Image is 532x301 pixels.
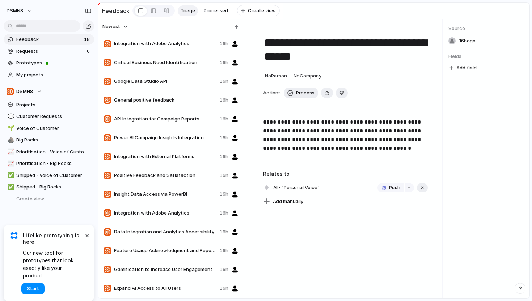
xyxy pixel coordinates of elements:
div: 🪨 [8,136,13,144]
span: Integration with Adobe Analytics [114,40,217,47]
span: Lifelike prototyping is here [23,232,83,245]
button: 📈 [7,148,14,156]
span: 16h [220,40,228,47]
button: Start [21,283,45,294]
button: DSMN8 [3,5,36,17]
button: Create view [237,5,280,17]
div: 📈 [8,160,13,168]
button: DSMN8 [4,86,94,97]
span: Source [448,25,524,32]
span: DSMN8 [16,88,33,95]
span: Prioritisation - Voice of Customer [16,148,92,156]
button: Delete [336,88,348,98]
span: 16h [220,228,228,236]
span: Requests [16,48,85,55]
a: 💬Customer Requests [4,111,94,122]
span: 16h [220,134,228,141]
button: 🌱 [7,125,14,132]
span: Start [27,285,39,292]
div: ✅ [8,183,13,191]
span: Prioritisation - Big Rocks [16,160,92,167]
button: 📈 [7,160,14,167]
span: 16h [220,209,228,217]
span: General positive feedback [114,97,217,104]
a: My projects [4,69,94,80]
button: Dismiss [83,231,91,239]
button: NoPerson [263,70,289,82]
span: AI - 'Personal Voice' [271,183,321,193]
span: Our new tool for prototypes that look exactly like your product. [23,249,83,279]
span: Fields [448,53,524,60]
span: Add field [456,64,477,72]
span: Google Data Studio API [114,78,217,85]
span: Expand AI Access to All Users [114,285,217,292]
div: 📈 [8,148,13,156]
span: Gamification to Increase User Engagement [114,266,217,273]
span: 16h [220,247,228,254]
span: 16h [220,78,228,85]
span: Add manually [273,198,303,205]
a: Feedback18 [4,34,94,45]
h2: Feedback [102,7,130,15]
button: 💬 [7,113,14,120]
a: ✅Shipped - Voice of Customer [4,170,94,181]
button: Create view [4,194,94,204]
span: 16h [220,115,228,123]
span: 16h ago [459,37,476,44]
span: Process [296,89,314,97]
span: Big Rocks [16,136,92,144]
a: Projects [4,99,94,110]
button: 🪨 [7,136,14,144]
span: Actions [263,89,281,97]
span: Prototypes [16,59,92,67]
div: 🌱 [8,124,13,132]
span: Insight Data Access via PowerBI [114,191,217,198]
span: Integration with Adobe Analytics [114,209,217,217]
span: 16h [220,191,228,198]
span: Customer Requests [16,113,92,120]
span: 16h [220,97,228,104]
span: 6 [87,48,91,55]
span: Feature Usage Acknowledgment and Reporting Dashboard Enhancements [114,247,217,254]
a: 📈Prioritisation - Big Rocks [4,158,94,169]
a: Processed [201,5,231,16]
button: ✅ [7,172,14,179]
span: 16h [220,172,228,179]
span: My projects [16,71,92,79]
div: ✅ [8,171,13,179]
a: ✅Shipped - Big Rocks [4,182,94,192]
span: Data Integration and Analytics Accessibility [114,228,217,236]
span: Positive Feedback and Satisfaction [114,172,217,179]
span: Newest [102,23,120,30]
span: DSMN8 [7,7,23,14]
a: 🪨Big Rocks [4,135,94,145]
a: 🌱Voice of Customer [4,123,94,134]
span: 16h [220,59,228,66]
span: Create view [16,195,44,203]
span: Create view [248,7,276,14]
a: Prototypes [4,58,94,68]
button: Add manually [261,196,306,207]
span: Power BI Campaign Insights Integration [114,134,217,141]
a: 📈Prioritisation - Voice of Customer [4,147,94,157]
span: No Company [294,73,321,79]
span: Processed [204,7,228,14]
span: Shipped - Big Rocks [16,183,92,191]
button: Newest [101,22,129,31]
span: API Integration for Campaign Reports [114,115,217,123]
span: No Person [265,73,287,79]
span: Voice of Customer [16,125,92,132]
button: Add field [448,63,478,73]
span: 18 [84,36,91,43]
span: Integration with External Platforms [114,153,217,160]
span: Push [389,184,400,191]
a: Triage [178,5,198,16]
button: NoCompany [292,70,323,82]
span: 16h [220,266,228,273]
span: 16h [220,285,228,292]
